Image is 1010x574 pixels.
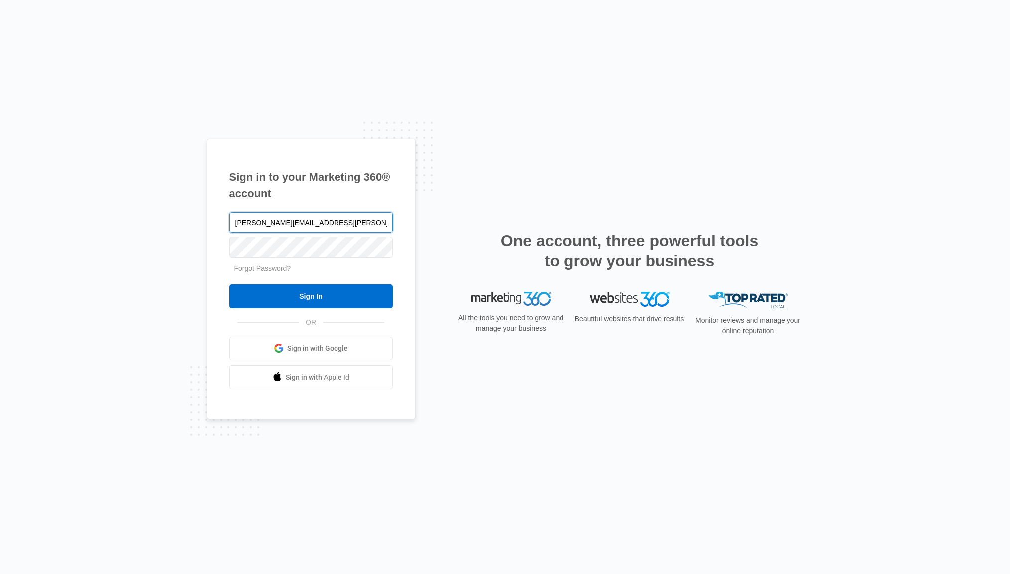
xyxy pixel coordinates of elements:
[229,169,393,202] h1: Sign in to your Marketing 360® account
[229,284,393,308] input: Sign In
[286,372,349,383] span: Sign in with Apple Id
[498,231,762,271] h2: One account, three powerful tools to grow your business
[692,315,804,336] p: Monitor reviews and manage your online reputation
[234,264,291,272] a: Forgot Password?
[590,292,670,306] img: Websites 360
[229,365,393,389] a: Sign in with Apple Id
[455,313,567,334] p: All the tools you need to grow and manage your business
[229,212,393,233] input: Email
[708,292,788,308] img: Top Rated Local
[574,314,685,324] p: Beautiful websites that drive results
[471,292,551,306] img: Marketing 360
[299,317,323,328] span: OR
[287,344,348,354] span: Sign in with Google
[229,337,393,360] a: Sign in with Google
